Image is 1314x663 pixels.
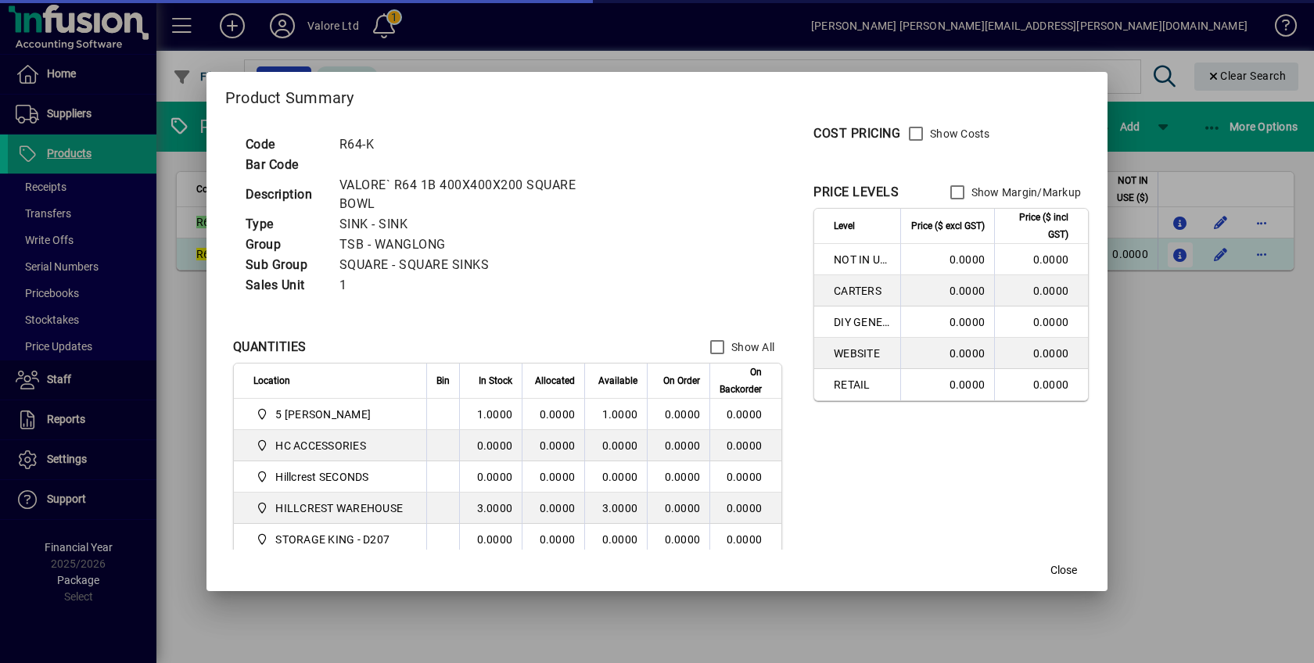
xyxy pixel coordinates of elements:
td: 0.0000 [709,493,781,524]
td: 0.0000 [584,524,647,555]
span: HC ACCESSORIES [253,436,409,455]
span: On Backorder [720,364,762,398]
label: Show Costs [927,126,990,142]
span: RETAIL [834,377,891,392]
span: WEBSITE [834,346,891,361]
div: QUANTITIES [233,338,307,357]
span: HILLCREST WAREHOUSE [275,500,403,516]
td: 0.0000 [709,430,781,461]
label: Show All [728,339,774,355]
h2: Product Summary [206,72,1108,117]
button: Close [1039,557,1089,585]
span: Hillcrest SECONDS [275,469,368,485]
td: VALORE` R64 1B 400X400X200 SQUARE BOWL [332,175,616,214]
td: 0.0000 [994,369,1088,400]
td: 0.0000 [584,430,647,461]
span: Close [1050,562,1077,579]
td: Type [238,214,332,235]
td: 0.0000 [994,306,1088,338]
span: HC ACCESSORIES [275,438,366,453]
span: STORAGE KING - D207 [253,530,409,549]
span: Location [253,372,290,389]
span: 0.0000 [665,439,701,452]
td: 0.0000 [994,338,1088,369]
span: NOT IN USE [834,252,891,267]
td: 0.0000 [709,524,781,555]
td: 3.0000 [584,493,647,524]
td: 3.0000 [459,493,522,524]
td: 0.0000 [900,244,994,275]
td: 0.0000 [709,461,781,493]
span: In Stock [479,372,512,389]
td: 0.0000 [900,275,994,306]
td: 0.0000 [900,369,994,400]
td: 0.0000 [994,244,1088,275]
td: Sub Group [238,255,332,275]
span: DIY GENERAL [834,314,891,330]
span: HILLCREST WAREHOUSE [253,499,409,518]
span: 0.0000 [665,533,701,546]
td: 0.0000 [459,461,522,493]
td: 0.0000 [459,524,522,555]
td: Description [238,175,332,214]
span: Level [834,217,855,235]
span: STORAGE KING - D207 [275,532,390,547]
span: 0.0000 [665,471,701,483]
span: 5 [PERSON_NAME] [275,407,371,422]
span: 0.0000 [665,502,701,514]
span: Hillcrest SECONDS [253,468,409,486]
span: Allocated [535,372,575,389]
td: 1.0000 [584,399,647,430]
span: 5 Colombo Hamilton [253,405,409,424]
td: 0.0000 [522,399,584,430]
td: 0.0000 [584,461,647,493]
td: 1.0000 [459,399,522,430]
td: 0.0000 [522,461,584,493]
td: SQUARE - SQUARE SINKS [332,255,616,275]
td: 0.0000 [522,430,584,461]
div: COST PRICING [813,124,900,143]
td: Bar Code [238,155,332,175]
span: Price ($ incl GST) [1004,209,1068,243]
span: On Order [663,372,700,389]
td: 0.0000 [900,306,994,338]
label: Show Margin/Markup [968,185,1082,200]
td: Group [238,235,332,255]
td: 0.0000 [522,524,584,555]
td: 0.0000 [709,399,781,430]
span: CARTERS [834,283,891,299]
td: TSB - WANGLONG [332,235,616,255]
td: Code [238,134,332,155]
td: 0.0000 [900,338,994,369]
td: R64-K [332,134,616,155]
td: 1 [332,275,616,296]
span: Bin [436,372,450,389]
td: 0.0000 [459,430,522,461]
td: 0.0000 [994,275,1088,306]
td: Sales Unit [238,275,332,296]
span: Available [598,372,637,389]
span: Price ($ excl GST) [911,217,985,235]
div: PRICE LEVELS [813,183,899,202]
td: SINK - SINK [332,214,616,235]
td: 0.0000 [522,493,584,524]
span: 0.0000 [665,408,701,421]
